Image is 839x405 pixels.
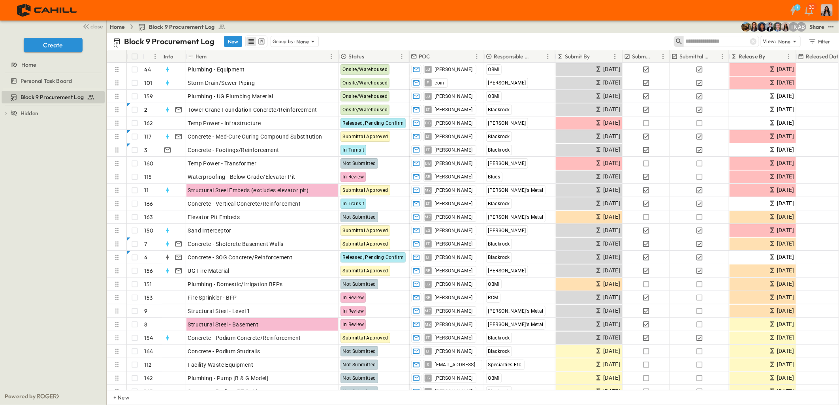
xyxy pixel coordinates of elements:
[603,253,620,262] span: [DATE]
[777,65,794,74] span: [DATE]
[777,172,794,181] span: [DATE]
[603,159,620,168] span: [DATE]
[796,4,799,11] h6: 7
[145,334,153,342] p: 154
[488,67,500,72] span: OBMI
[435,160,472,167] span: [PERSON_NAME]
[256,37,266,46] button: kanban view
[488,255,510,260] span: Blackrock
[188,66,245,73] span: Plumbing - Equipment
[342,255,404,260] span: Released, Pending Confirm
[426,136,430,137] span: LT
[826,22,836,32] button: test
[113,394,118,401] p: + New
[435,187,472,193] span: [PERSON_NAME]
[2,92,103,103] a: Block 9 Procurement Log
[342,201,364,206] span: In Transit
[767,52,776,61] button: Sort
[188,388,263,396] span: Concrete - Podium PT Cables
[488,107,510,112] span: Blackrock
[603,360,620,369] span: [DATE]
[739,52,766,60] p: Release By
[342,187,388,193] span: Submittal Approved
[488,134,510,139] span: Blackrock
[245,36,267,47] div: table view
[488,389,510,394] span: Blackrock
[777,306,794,315] span: [DATE]
[711,52,720,61] button: Sort
[472,52,482,61] button: Menu
[603,387,620,396] span: [DATE]
[784,52,794,61] button: Menu
[603,306,620,315] span: [DATE]
[435,107,472,113] span: [PERSON_NAME]
[488,268,526,274] span: [PERSON_NAME]
[342,80,388,86] span: Onsite/Warehoused
[488,335,510,341] span: Blackrock
[632,52,651,60] p: Submitted?
[188,267,230,275] span: UG Fire Material
[348,52,364,60] p: Status
[2,75,103,86] a: Personal Task Board
[603,226,620,235] span: [DATE]
[777,186,794,195] span: [DATE]
[342,389,376,394] span: Not Submitted
[209,52,217,61] button: Sort
[2,75,105,87] div: Personal Task Boardtest
[435,66,472,73] span: [PERSON_NAME]
[164,45,173,67] div: Info
[777,387,794,396] span: [DATE]
[435,281,472,287] span: [PERSON_NAME]
[435,241,472,247] span: [PERSON_NAME]
[342,322,364,327] span: In Review
[138,23,226,31] a: Block 9 Procurement Log
[188,280,283,288] span: Plumbing - Domestic/Irrigation BFPs
[397,52,406,61] button: Menu
[805,36,833,47] button: Filter
[603,333,620,342] span: [DATE]
[342,120,404,126] span: Released, Pending Confirm
[603,118,620,127] span: [DATE]
[297,37,309,45] p: None
[146,52,154,61] button: Sort
[145,159,154,167] p: 160
[777,145,794,154] span: [DATE]
[777,373,794,382] span: [DATE]
[145,186,149,194] p: 11
[188,106,317,114] span: Tower Crane Foundation Concrete/Reinforcement
[21,109,38,117] span: Hidden
[435,174,472,180] span: [PERSON_NAME]
[777,118,794,127] span: [DATE]
[778,37,791,45] p: None
[188,334,301,342] span: Concrete - Podium Concrete/Reinforcement
[9,2,86,19] img: 4f72bfc4efa7236828875bac24094a5ddb05241e32d018417354e964050affa1.png
[435,254,472,261] span: [PERSON_NAME]
[188,146,279,154] span: Concrete - Footings/Reinforcement
[145,307,148,315] p: 9
[435,335,472,341] span: [PERSON_NAME]
[145,361,152,369] p: 112
[741,22,751,32] img: Rachel Villicana (rvillicana@cahill-sf.com)
[789,22,798,32] div: Teddy Khuong (tkhuong@guzmangc.com)
[145,66,151,73] p: 44
[488,241,510,247] span: Blackrock
[145,79,152,87] p: 101
[110,23,125,31] a: Home
[777,320,794,329] span: [DATE]
[188,133,322,141] span: Concrete - Med-Cure Curing Compound Substitution
[188,347,260,355] span: Concrete - Podium Studrails
[488,349,510,354] span: Blackrock
[342,94,388,99] span: Onsite/Warehoused
[145,200,153,208] p: 166
[145,119,153,127] p: 162
[188,361,254,369] span: Facility Waste Equipment
[188,227,231,234] span: Sand Interceptor
[603,65,620,74] span: [DATE]
[488,147,510,153] span: Blackrock
[488,322,543,327] span: [PERSON_NAME]'s Metal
